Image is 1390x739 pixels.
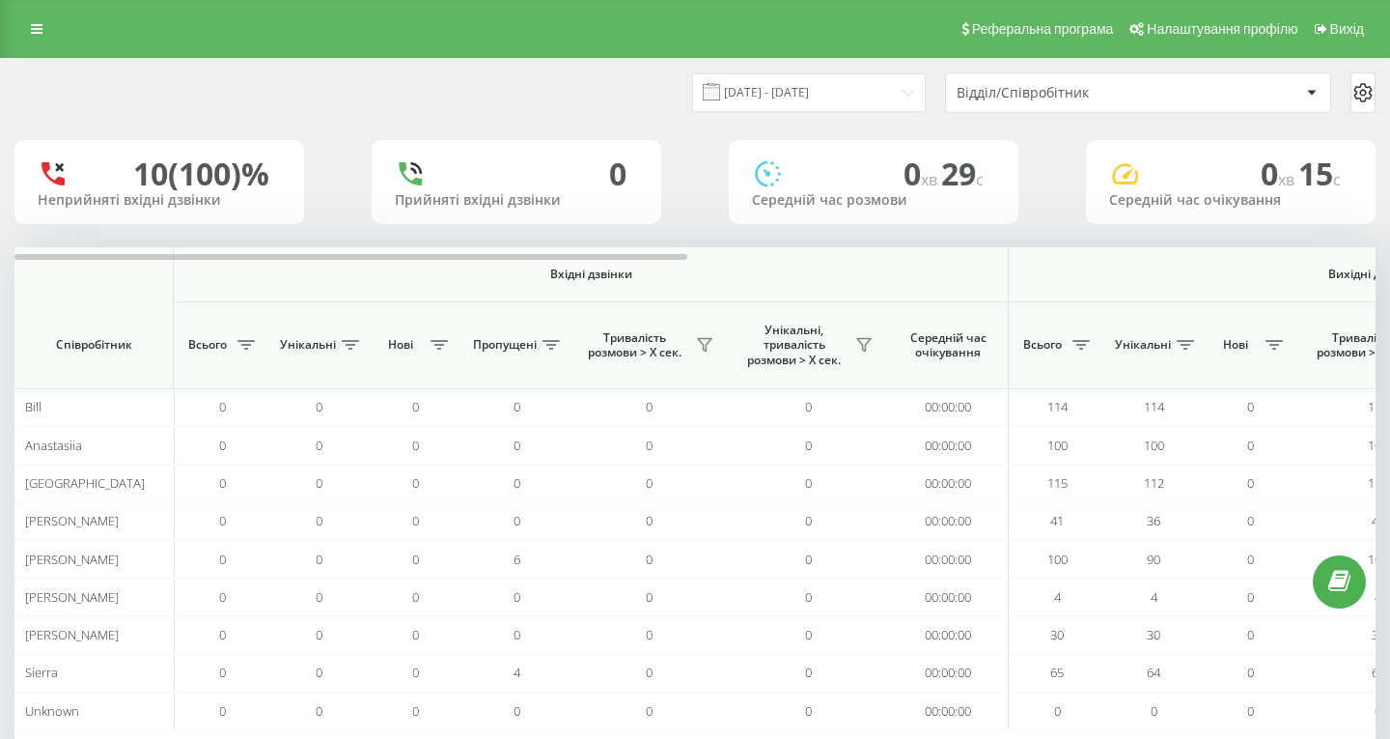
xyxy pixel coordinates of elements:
[280,337,336,353] span: Унікальні
[25,626,119,643] span: [PERSON_NAME]
[412,626,419,643] span: 0
[412,512,419,529] span: 0
[25,551,119,568] span: [PERSON_NAME]
[921,169,941,190] span: хв
[1247,474,1254,492] span: 0
[316,398,322,415] span: 0
[941,153,984,194] span: 29
[316,437,322,454] span: 0
[1050,626,1064,643] span: 30
[579,330,690,360] span: Тривалість розмови > Х сек.
[1247,398,1254,415] span: 0
[805,398,812,415] span: 0
[646,626,653,643] span: 0
[1147,664,1160,681] span: 64
[1115,337,1171,353] span: Унікальні
[412,437,419,454] span: 0
[1050,512,1064,529] span: 41
[1211,337,1260,353] span: Нові
[903,330,993,360] span: Середній час очікування
[1047,551,1068,568] span: 100
[646,702,653,720] span: 0
[25,512,119,529] span: [PERSON_NAME]
[805,626,812,643] span: 0
[316,551,322,568] span: 0
[316,512,322,529] span: 0
[412,664,419,681] span: 0
[609,156,626,192] div: 0
[514,512,520,529] span: 0
[514,474,520,492] span: 0
[805,664,812,681] span: 0
[1247,512,1254,529] span: 0
[805,512,812,529] span: 0
[1054,588,1061,606] span: 4
[738,323,849,368] span: Унікальні, тривалість розмови > Х сек.
[1050,664,1064,681] span: 65
[1047,437,1068,454] span: 100
[646,664,653,681] span: 0
[1147,512,1160,529] span: 36
[888,388,1009,426] td: 00:00:00
[957,85,1187,101] div: Відділ/Співробітник
[514,588,520,606] span: 0
[888,502,1009,540] td: 00:00:00
[133,156,269,192] div: 10 (100)%
[1247,588,1254,606] span: 0
[412,474,419,492] span: 0
[888,654,1009,692] td: 00:00:00
[376,337,425,353] span: Нові
[183,337,232,353] span: Всього
[219,437,226,454] span: 0
[805,588,812,606] span: 0
[219,474,226,492] span: 0
[1144,474,1164,492] span: 112
[219,551,226,568] span: 0
[25,588,119,606] span: [PERSON_NAME]
[224,267,958,282] span: Вхідні дзвінки
[514,626,520,643] span: 0
[1047,474,1068,492] span: 115
[25,437,82,454] span: Anastasiia
[646,474,653,492] span: 0
[1147,551,1160,568] span: 90
[1333,169,1341,190] span: c
[1147,21,1297,37] span: Налаштування профілю
[646,437,653,454] span: 0
[646,512,653,529] span: 0
[1298,153,1341,194] span: 15
[38,192,281,209] div: Неприйняті вхідні дзвінки
[219,588,226,606] span: 0
[752,192,995,209] div: Середній час розмови
[31,337,156,353] span: Співробітник
[514,551,520,568] span: 6
[1144,437,1164,454] span: 100
[25,664,58,681] span: Sierra
[1247,437,1254,454] span: 0
[219,626,226,643] span: 0
[316,474,322,492] span: 0
[1018,337,1067,353] span: Всього
[1151,702,1157,720] span: 0
[412,551,419,568] span: 0
[1247,551,1254,568] span: 0
[805,551,812,568] span: 0
[1054,702,1061,720] span: 0
[888,426,1009,464] td: 00:00:00
[1247,702,1254,720] span: 0
[412,588,419,606] span: 0
[888,693,1009,730] td: 00:00:00
[25,702,79,720] span: Unknown
[514,664,520,681] span: 4
[646,398,653,415] span: 0
[25,398,42,415] span: Bill
[888,540,1009,578] td: 00:00:00
[1247,626,1254,643] span: 0
[219,702,226,720] span: 0
[1147,626,1160,643] span: 30
[316,588,322,606] span: 0
[888,579,1009,616] td: 00:00:00
[395,192,638,209] div: Прийняті вхідні дзвінки
[805,437,812,454] span: 0
[1278,169,1298,190] span: хв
